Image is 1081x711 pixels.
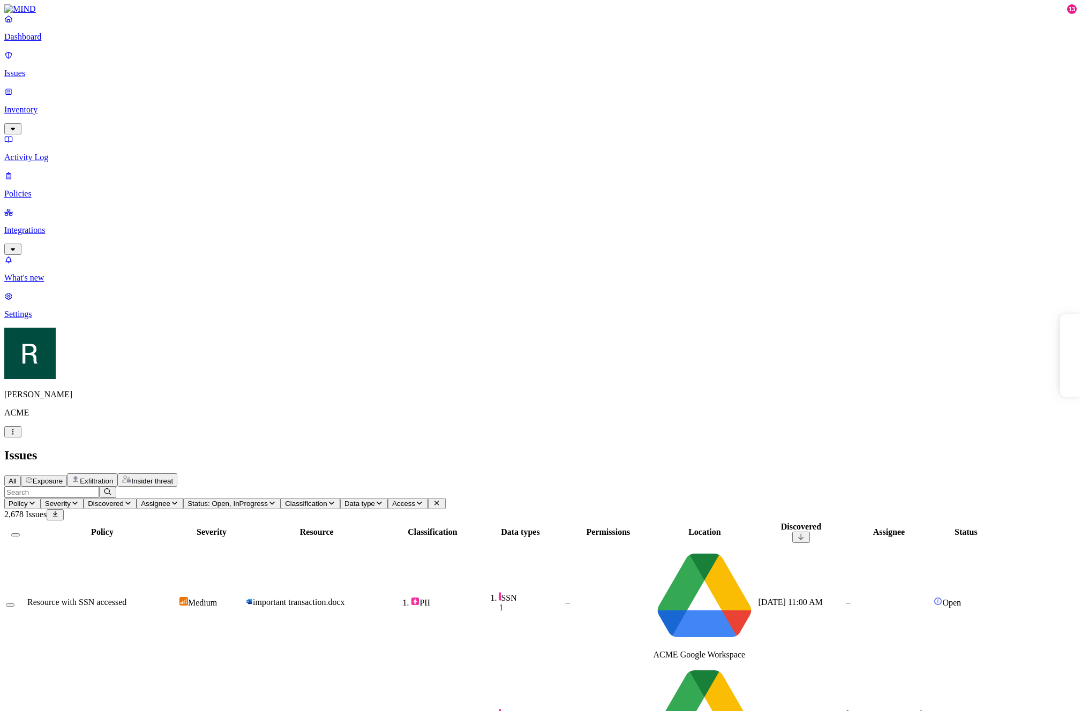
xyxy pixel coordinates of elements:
div: Classification [389,527,475,537]
p: Issues [4,69,1077,78]
a: Dashboard [4,14,1077,42]
p: Settings [4,309,1077,319]
img: MIND [4,4,36,14]
img: severity-medium [179,597,188,606]
span: Assignee [141,500,170,508]
div: Assignee [846,527,932,537]
p: What's new [4,273,1077,283]
span: – [846,597,850,607]
img: Ron Rabinovich [4,328,56,379]
p: Integrations [4,225,1077,235]
span: Access [392,500,415,508]
img: pii [411,597,419,606]
a: Inventory [4,87,1077,133]
img: status-open [934,597,942,606]
div: 1 [499,603,563,612]
a: What's new [4,255,1077,283]
p: Policies [4,189,1077,199]
p: Inventory [4,105,1077,115]
div: SSN [499,592,563,603]
div: PII [411,597,475,608]
span: Status: Open, InProgress [187,500,268,508]
span: important transaction.docx [253,597,345,607]
button: Select row [6,603,14,607]
span: – [565,597,569,607]
span: Policy [9,500,28,508]
span: ACME Google Workspace [653,650,745,659]
a: Policies [4,171,1077,199]
h2: Issues [4,448,1077,463]
a: MIND [4,4,1077,14]
div: Severity [179,527,244,537]
a: Issues [4,50,1077,78]
span: Medium [188,598,217,607]
div: Location [653,527,756,537]
a: Settings [4,291,1077,319]
div: Discovered [758,522,844,532]
p: Dashboard [4,32,1077,42]
div: Permissions [565,527,651,537]
img: google-drive [653,545,756,648]
p: Activity Log [4,153,1077,162]
span: All [9,477,17,485]
span: 2,678 Issues [4,510,47,519]
span: Resource with SSN accessed [27,597,126,607]
a: Activity Log [4,134,1077,162]
img: microsoft-word [246,598,253,605]
div: Data types [477,527,563,537]
span: Insider threat [131,477,173,485]
span: Classification [285,500,327,508]
img: pii-line [499,592,501,601]
span: [DATE] 11:00 AM [758,597,822,607]
span: Open [942,598,961,607]
a: Integrations [4,207,1077,253]
div: Resource [246,527,387,537]
span: Data type [344,500,375,508]
p: ACME [4,408,1077,418]
span: Severity [45,500,71,508]
button: Select all [11,533,20,536]
input: Search [4,487,99,498]
span: Exposure [33,477,63,485]
div: Policy [27,527,177,537]
span: Exfiltration [80,477,113,485]
p: [PERSON_NAME] [4,390,1077,399]
span: Discovered [88,500,124,508]
div: Status [934,527,998,537]
div: 13 [1067,4,1077,14]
